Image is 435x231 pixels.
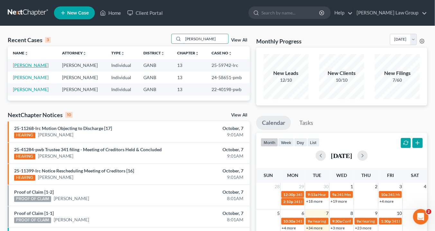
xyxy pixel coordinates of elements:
a: View All [231,113,247,117]
td: 24-58651-pmb [206,71,250,83]
td: 13 [172,59,206,71]
button: list [307,138,320,147]
span: 4 [423,183,427,190]
a: [PERSON_NAME] [13,87,49,92]
div: 9:01AM [171,132,243,138]
span: 341 Meeting for [PERSON_NAME] [296,219,354,224]
a: Proof of Claim [1-1] [14,210,54,216]
span: 1:30p [381,219,391,224]
div: HEARING [14,133,35,138]
a: +23 more [355,226,371,230]
span: 2 [426,209,431,214]
span: 3 [399,183,403,190]
span: 2 [374,183,378,190]
h2: [DATE] [331,152,352,159]
input: Search by name... [261,7,320,19]
button: week [278,138,294,147]
span: 30 [323,183,329,190]
span: 6 [301,209,305,217]
a: Nameunfold_more [13,51,28,55]
a: Districtunfold_more [143,51,165,55]
a: +34 more [306,226,322,230]
button: day [294,138,307,147]
span: 5 [276,209,280,217]
div: 9:01AM [171,153,243,159]
td: Individual [106,71,139,83]
td: 13 [172,83,206,95]
div: October, 7 [171,125,243,132]
div: 8:01AM [171,195,243,202]
i: unfold_more [121,51,125,55]
td: 22-40198-pwb [206,83,250,95]
a: [PERSON_NAME] [54,195,89,202]
a: [PERSON_NAME] [13,75,49,80]
span: 10a [381,192,387,197]
a: [PERSON_NAME] [38,132,74,138]
a: 25-41284-pwb Trustee 341 filing - Meeting of Creditors Held & Concluded [14,147,162,152]
span: 341 Meeting for [PERSON_NAME][US_STATE] [296,192,374,197]
span: 10 [396,209,403,217]
a: [PERSON_NAME] [13,62,49,68]
a: +4 more [282,226,296,230]
div: PROOF OF CLAIM [14,217,51,223]
a: 25-11399-lrc Notice Rescheduling Meeting of Creditors [16] [14,168,134,173]
td: Individual [106,83,139,95]
span: 9a [357,219,361,224]
span: Thu [361,172,371,178]
td: 25-59742-lrc [206,59,250,71]
span: 28 [274,183,280,190]
a: Home [97,7,124,19]
div: 12/10 [264,77,309,83]
span: Mon [287,172,298,178]
div: 7/60 [375,77,420,83]
a: +3 more [331,226,345,230]
i: unfold_more [228,51,232,55]
span: 8 [350,209,354,217]
div: October, 7 [171,146,243,153]
span: 12:30p [283,192,295,197]
a: [PERSON_NAME] [38,174,74,180]
span: 29 [298,183,305,190]
a: View All [231,38,247,42]
td: [PERSON_NAME] [57,83,106,95]
a: Help [331,7,353,19]
span: 2:10p [283,199,293,204]
i: unfold_more [195,51,199,55]
h3: Monthly Progress [256,37,302,45]
a: Attorneyunfold_more [62,51,86,55]
span: 9:30a [332,219,342,224]
div: October, 7 [171,168,243,174]
a: +18 more [306,199,322,204]
a: [PERSON_NAME] Law Group [353,7,427,19]
span: 9:15a [308,192,317,197]
a: +4 more [379,199,394,204]
a: Calendar [256,116,291,130]
td: 13 [172,71,206,83]
div: 10 [65,112,73,118]
div: 10/10 [319,77,364,83]
div: PROOF OF CLAIM [14,196,51,202]
span: 7 [325,209,329,217]
div: HEARING [14,175,35,181]
div: October, 7 [171,189,243,195]
td: Individual [106,59,139,71]
a: Case Nounfold_more [212,51,232,55]
span: Tue [313,172,322,178]
span: 341 Meeting for [PERSON_NAME] [337,192,395,197]
div: New Leads [264,69,309,77]
span: Hearing for [PERSON_NAME] [318,192,368,197]
span: 9 [374,209,378,217]
span: Hearing for [PERSON_NAME] [313,219,363,224]
div: Recent Cases [8,36,51,44]
a: [PERSON_NAME] [54,217,89,223]
a: Client Portal [124,7,166,19]
i: unfold_more [161,51,165,55]
span: 1 [350,183,354,190]
span: Sat [411,172,419,178]
td: GANB [138,83,172,95]
a: Proof of Claim [1-2] [14,189,54,195]
div: October, 7 [171,210,243,217]
a: 25-11268-lrc Motion Objecting to Discharge [17] [14,125,112,131]
span: 9a [332,192,336,197]
td: [PERSON_NAME] [57,71,106,83]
